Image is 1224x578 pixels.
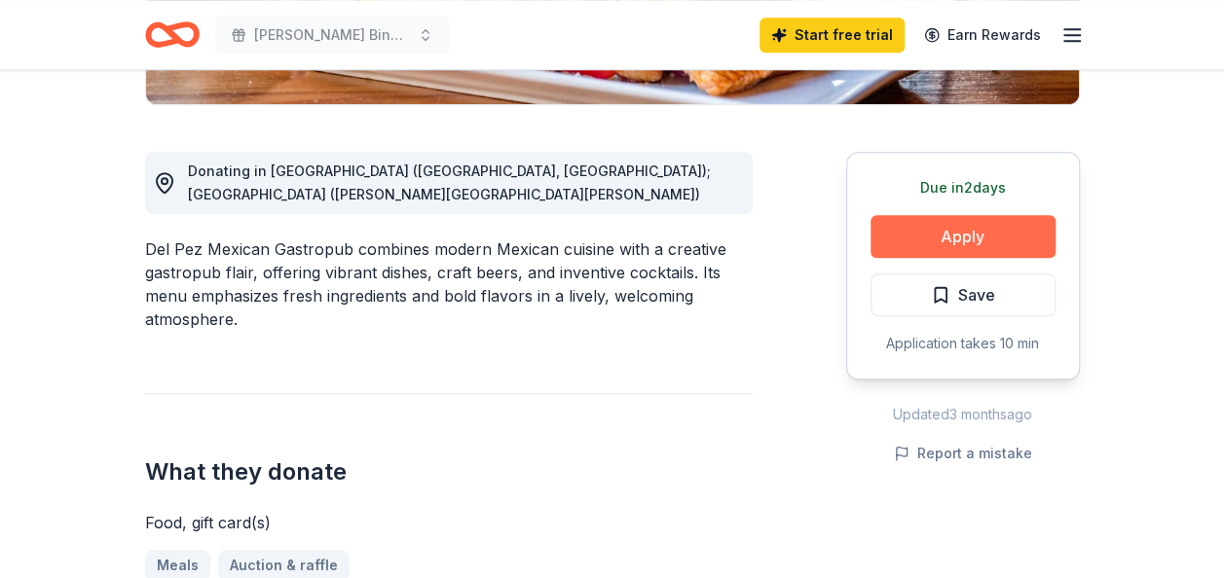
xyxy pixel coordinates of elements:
a: Start free trial [760,18,905,53]
button: Report a mistake [894,442,1032,465]
span: [PERSON_NAME] Bingo and Raffle [254,23,410,47]
a: Earn Rewards [912,18,1053,53]
div: Updated 3 months ago [846,403,1080,426]
div: Food, gift card(s) [145,511,753,534]
a: Home [145,12,200,57]
h2: What they donate [145,456,753,488]
div: Del Pez Mexican Gastropub combines modern Mexican cuisine with a creative gastropub flair, offeri... [145,237,753,331]
div: Due in 2 days [871,176,1056,199]
button: [PERSON_NAME] Bingo and Raffle [215,16,449,54]
button: Apply [871,215,1056,258]
div: Application takes 10 min [871,332,1056,355]
span: Donating in [GEOGRAPHIC_DATA] ([GEOGRAPHIC_DATA], [GEOGRAPHIC_DATA]); [GEOGRAPHIC_DATA] ([PERSON_... [188,163,711,202]
span: Save [958,282,995,307]
button: Save [871,273,1056,316]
